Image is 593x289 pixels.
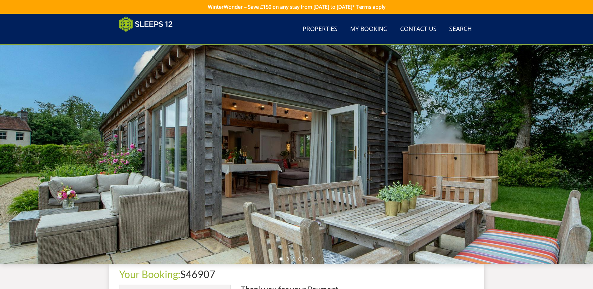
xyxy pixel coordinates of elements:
img: Sleeps 12 [119,16,173,32]
h1: S46907 [119,269,474,280]
a: Properties [300,22,340,36]
a: Your Booking: [119,268,180,280]
iframe: Customer reviews powered by Trustpilot [116,36,182,41]
a: Search [447,22,474,36]
a: Contact Us [398,22,439,36]
a: My Booking [348,22,390,36]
